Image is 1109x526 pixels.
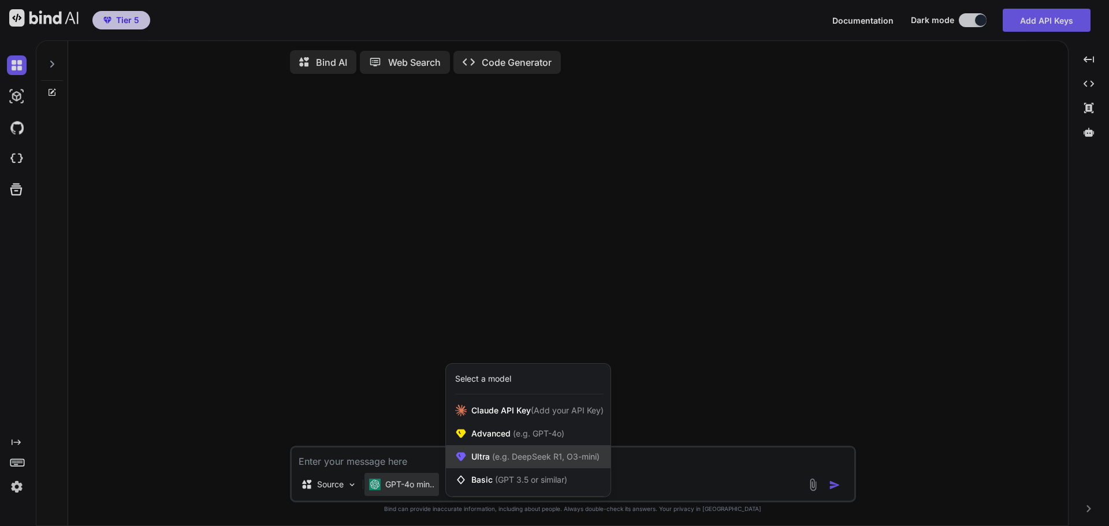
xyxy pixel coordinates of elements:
span: Claude API Key [471,405,604,416]
span: (GPT 3.5 or similar) [495,475,567,484]
span: Ultra [471,451,600,462]
span: (e.g. DeepSeek R1, O3-mini) [490,452,600,461]
span: Advanced [471,428,564,439]
span: (Add your API Key) [531,405,604,415]
div: Select a model [455,373,511,385]
span: Basic [471,474,567,486]
span: (e.g. GPT-4o) [511,428,564,438]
